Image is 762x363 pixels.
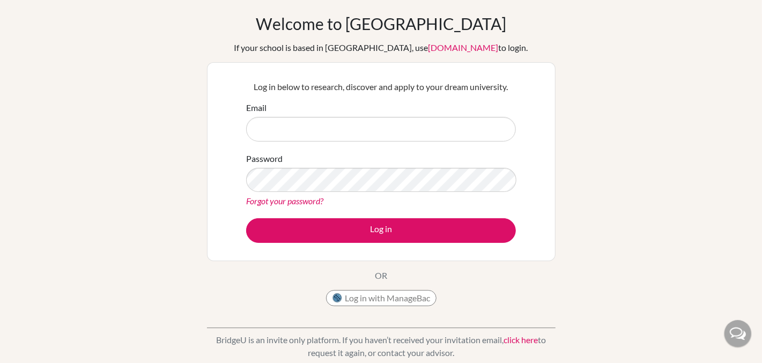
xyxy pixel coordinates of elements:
[375,269,387,282] p: OR
[24,8,46,17] span: Help
[256,14,506,33] h1: Welcome to [GEOGRAPHIC_DATA]
[428,42,499,53] a: [DOMAIN_NAME]
[246,152,283,165] label: Password
[207,334,556,359] p: BridgeU is an invite only platform. If you haven’t received your invitation email, to request it ...
[246,101,267,114] label: Email
[326,290,437,306] button: Log in with ManageBac
[246,196,323,206] a: Forgot your password?
[246,218,516,243] button: Log in
[246,80,516,93] p: Log in below to research, discover and apply to your dream university.
[234,41,528,54] div: If your school is based in [GEOGRAPHIC_DATA], use to login.
[504,335,538,345] a: click here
